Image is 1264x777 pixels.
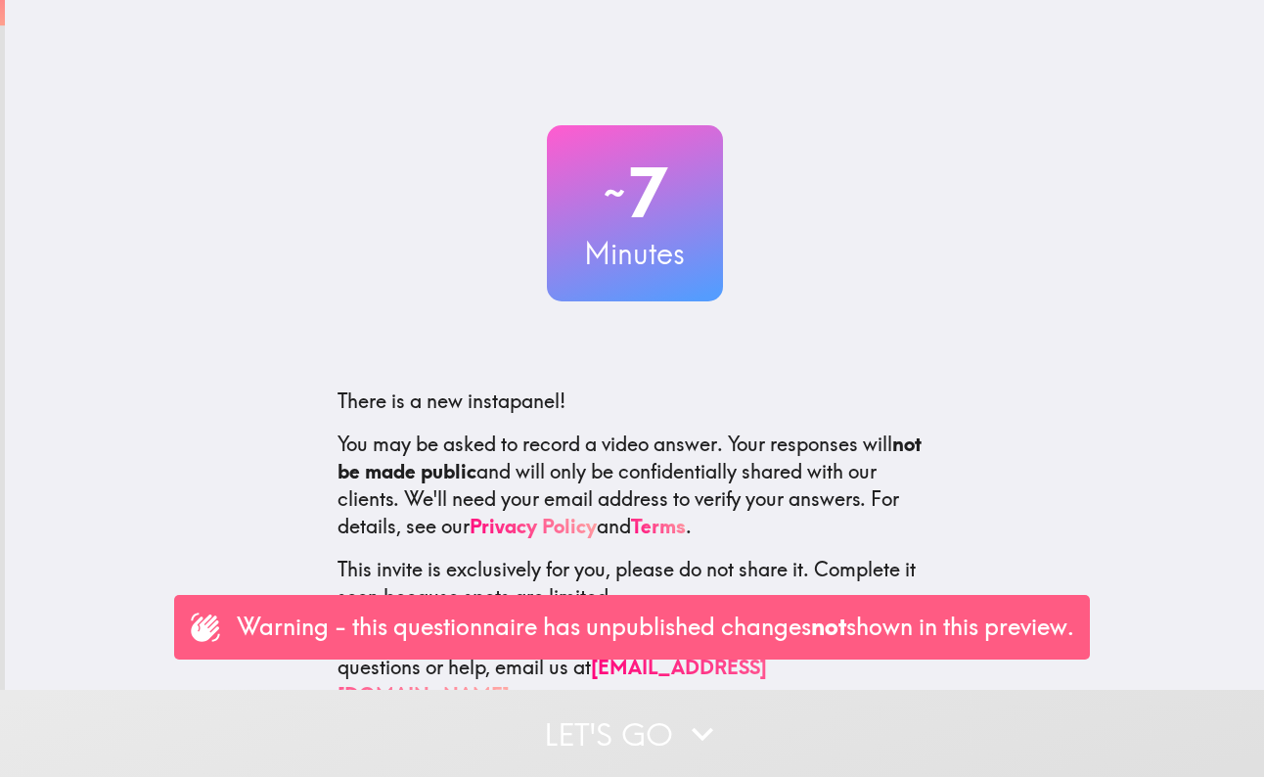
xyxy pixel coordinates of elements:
[631,514,686,538] a: Terms
[338,431,932,540] p: You may be asked to record a video answer. Your responses will and will only be confidentially sh...
[811,612,846,641] span: not
[338,556,932,611] p: This invite is exclusively for you, please do not share it. Complete it soon because spots are li...
[601,163,628,222] span: ~
[547,153,723,233] h2: 7
[470,514,597,538] a: Privacy Policy
[237,611,1074,644] p: Warning - this questionnaire has unpublished changes shown in this preview.
[547,233,723,274] h3: Minutes
[338,432,922,483] b: not be made public
[338,626,932,708] p: To learn more about Instapanel, check out . For questions or help, email us at .
[338,388,565,413] span: There is a new instapanel!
